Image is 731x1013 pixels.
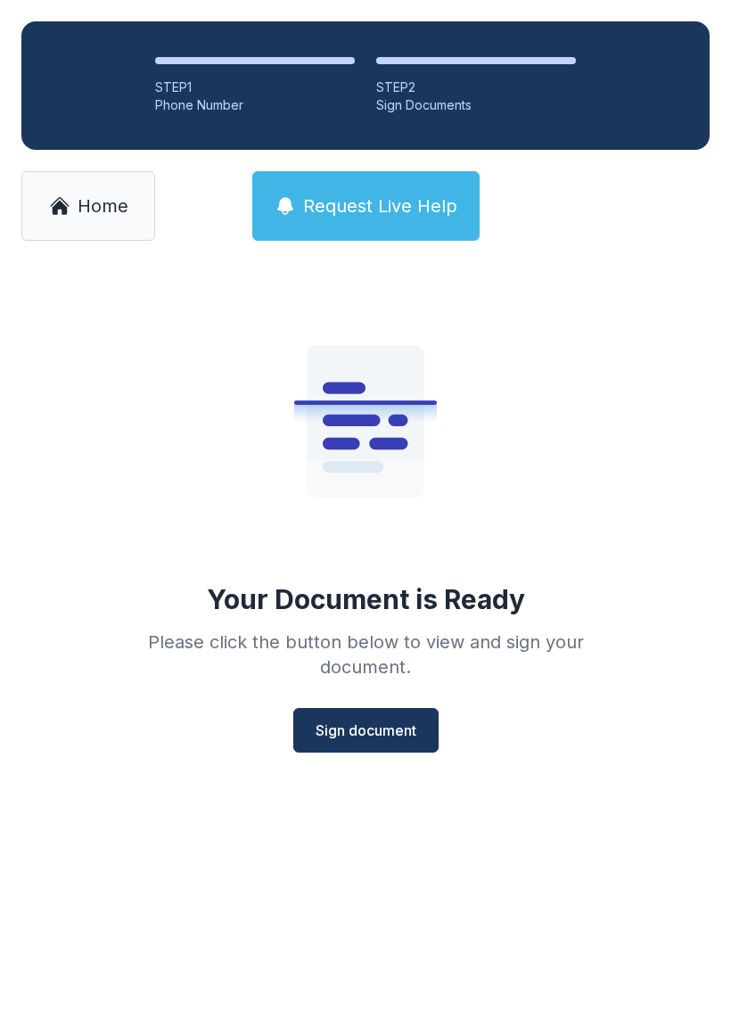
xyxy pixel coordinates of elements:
span: Home [78,194,128,218]
div: Sign Documents [376,96,576,114]
div: Phone Number [155,96,355,114]
div: STEP 1 [155,78,355,96]
span: Sign document [316,720,416,741]
div: Your Document is Ready [207,583,525,615]
div: STEP 2 [376,78,576,96]
span: Request Live Help [303,194,457,218]
div: Please click the button below to view and sign your document. [109,630,622,679]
